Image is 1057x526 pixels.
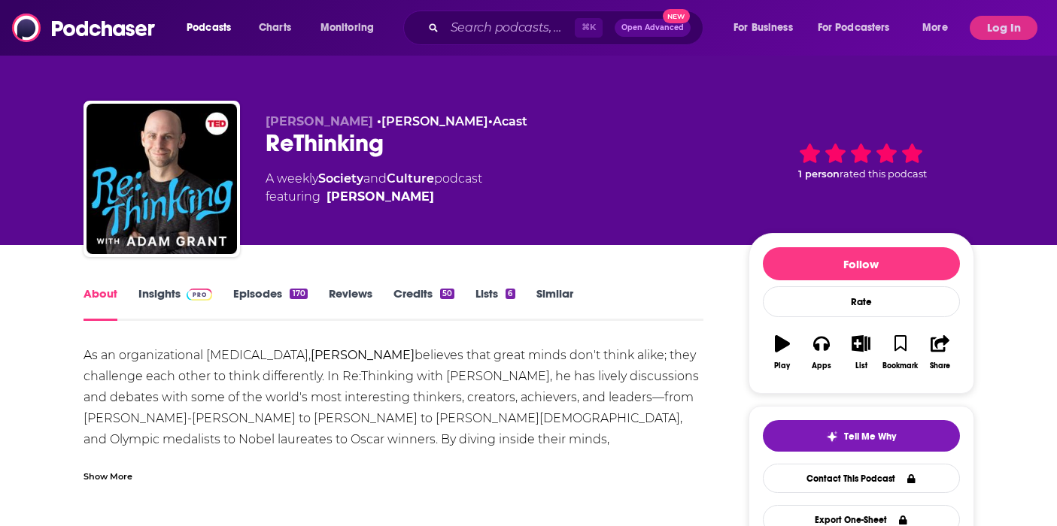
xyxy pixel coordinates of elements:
span: featuring [266,188,482,206]
button: tell me why sparkleTell Me Why [763,420,960,452]
div: Share [930,361,950,370]
img: tell me why sparkle [826,431,838,443]
button: Open AdvancedNew [615,19,691,37]
span: Monitoring [320,17,374,38]
a: About [84,286,117,321]
span: New [663,9,690,23]
a: Acast [493,114,527,128]
button: List [841,325,880,379]
span: For Business [734,17,793,38]
button: Bookmark [881,325,920,379]
div: Search podcasts, credits, & more... [418,11,718,45]
a: Culture [387,171,434,186]
img: Podchaser Pro [187,289,213,301]
a: [PERSON_NAME] [311,348,415,362]
span: 1 person [798,168,840,180]
a: Reviews [329,286,372,321]
div: 170 [290,289,307,299]
button: Follow [763,247,960,280]
button: open menu [808,16,912,40]
span: More [922,17,948,38]
a: Society [318,171,363,186]
div: Play [774,361,790,370]
span: [PERSON_NAME] [266,114,373,128]
div: Rate [763,286,960,317]
a: Contact This Podcast [763,464,960,493]
a: Charts [249,16,300,40]
a: Adam Grant [327,188,434,206]
div: Bookmark [882,361,918,370]
a: Credits50 [393,286,454,321]
div: A weekly podcast [266,170,482,206]
div: 6 [506,289,515,299]
a: Lists6 [475,286,515,321]
span: For Podcasters [818,17,890,38]
div: List [855,361,867,370]
span: ⌘ K [575,18,603,38]
span: Tell Me Why [844,431,896,443]
button: Log In [970,16,1037,40]
a: InsightsPodchaser Pro [138,286,213,321]
a: Similar [536,286,573,321]
div: 50 [440,289,454,299]
span: rated this podcast [840,168,927,180]
input: Search podcasts, credits, & more... [445,16,575,40]
div: 1 personrated this podcast [749,114,974,207]
button: open menu [310,16,393,40]
div: Apps [812,361,831,370]
span: Charts [259,17,291,38]
span: and [363,171,387,186]
button: open menu [723,16,812,40]
img: ReThinking [87,104,237,254]
span: • [377,114,488,128]
button: open menu [176,16,251,40]
button: open menu [912,16,967,40]
a: [PERSON_NAME] [381,114,488,128]
span: • [488,114,527,128]
button: Play [763,325,802,379]
button: Share [920,325,959,379]
a: Episodes170 [233,286,307,321]
button: Apps [802,325,841,379]
span: Podcasts [187,17,231,38]
span: Open Advanced [621,24,684,32]
img: Podchaser - Follow, Share and Rate Podcasts [12,14,156,42]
